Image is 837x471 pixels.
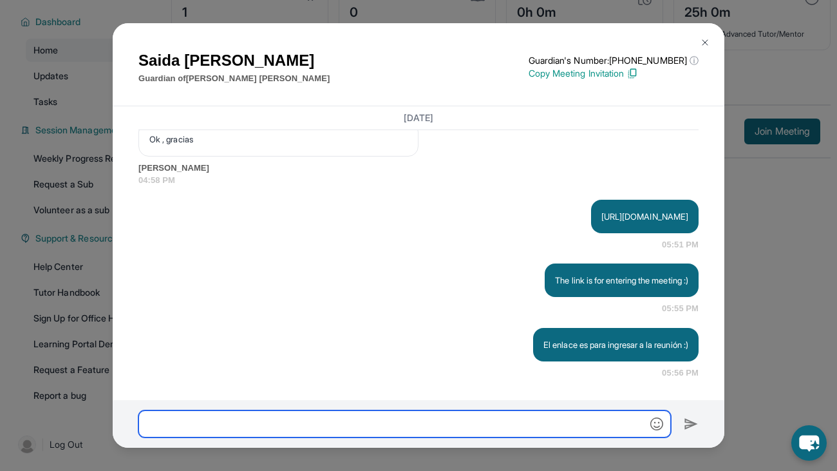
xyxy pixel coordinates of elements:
p: The link is for entering the meeting :) [555,274,688,287]
span: 05:51 PM [662,238,699,251]
p: [URL][DOMAIN_NAME] [601,210,688,223]
span: ⓘ [690,54,699,67]
img: Send icon [684,416,699,432]
button: chat-button [791,425,827,461]
p: Guardian of [PERSON_NAME] [PERSON_NAME] [138,72,330,85]
span: 05:55 PM [662,302,699,315]
p: Guardian's Number: [PHONE_NUMBER] [529,54,699,67]
h3: [DATE] [138,111,699,124]
p: Copy Meeting Invitation [529,67,699,80]
h1: Saida [PERSON_NAME] [138,49,330,72]
span: [PERSON_NAME] [138,162,699,175]
p: Ok , gracias [149,133,408,146]
span: 05:56 PM [662,367,699,380]
img: Close Icon [700,37,710,48]
img: Emoji [650,418,663,430]
p: El enlace es para ingresar a la reunión :) [543,338,688,351]
img: Copy Icon [626,68,638,79]
span: 04:58 PM [138,174,699,187]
